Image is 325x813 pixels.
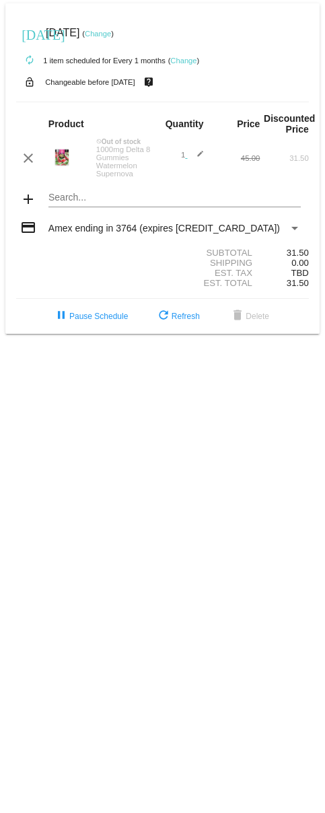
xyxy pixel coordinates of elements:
[22,26,38,42] mat-icon: [DATE]
[96,139,102,144] mat-icon: not_interested
[260,248,308,258] div: 31.50
[162,258,260,268] div: Shipping
[162,268,260,278] div: Est. Tax
[211,154,260,162] div: 45.00
[229,312,269,321] span: Delete
[162,278,260,288] div: Est. Total
[82,30,114,38] small: ( )
[20,191,36,207] mat-icon: add
[53,312,128,321] span: Pause Schedule
[20,219,36,236] mat-icon: credit_card
[16,57,166,65] small: 1 item scheduled for Every 1 months
[291,268,308,278] span: TBD
[89,138,163,145] div: Out of stock
[22,52,38,69] mat-icon: autorenew
[48,223,280,234] span: Amex ending in 3764 (expires [CREDIT_CARD_DATA])
[48,192,301,203] input: Search...
[188,150,204,166] mat-icon: edit
[42,304,139,328] button: Pause Schedule
[264,113,315,135] strong: Discounted Price
[22,73,38,91] mat-icon: lock_open
[48,144,75,171] img: JustDelta8_Gummies_Slices_WatermelonSupernova_1000mg-1.jpg
[20,150,36,166] mat-icon: clear
[229,308,246,324] mat-icon: delete
[85,30,111,38] a: Change
[145,304,211,328] button: Refresh
[291,258,309,268] span: 0.00
[53,308,69,324] mat-icon: pause
[287,278,309,288] span: 31.50
[48,118,84,129] strong: Product
[89,145,163,178] div: 1000mg Delta 8 Gummies Watermelon Supernova
[48,223,301,234] mat-select: Payment Method
[162,248,260,258] div: Subtotal
[155,308,172,324] mat-icon: refresh
[170,57,196,65] a: Change
[168,57,200,65] small: ( )
[219,304,280,328] button: Delete
[181,151,204,159] span: 1
[141,73,157,91] mat-icon: live_help
[237,118,260,129] strong: Price
[260,154,308,162] div: 31.50
[155,312,200,321] span: Refresh
[45,78,135,86] small: Changeable before [DATE]
[166,118,204,129] strong: Quantity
